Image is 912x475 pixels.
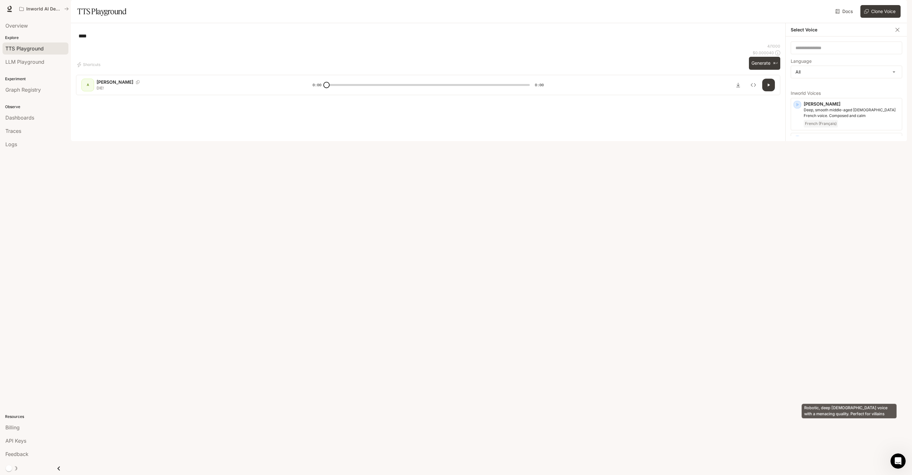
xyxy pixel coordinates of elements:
[77,5,126,18] h1: TTS Playground
[773,62,778,65] p: ⌘⏎
[97,79,133,85] p: [PERSON_NAME]
[804,120,838,127] span: French (Français)
[76,60,103,70] button: Shortcuts
[732,79,744,91] button: Download audio
[26,6,62,12] p: Inworld AI Demos
[890,453,906,469] iframe: Intercom live chat
[804,136,899,142] p: [PERSON_NAME]
[767,43,780,49] p: 4 / 1000
[834,5,855,18] a: Docs
[83,80,93,90] div: A
[16,3,72,15] button: All workspaces
[791,59,812,63] p: Language
[802,404,897,419] div: Robotic, deep [DEMOGRAPHIC_DATA] voice with a menacing quality. Perfect for villains
[749,57,780,70] button: Generate⌘⏎
[804,107,899,119] p: Deep, smooth middle-aged male French voice. Composed and calm
[747,79,760,91] button: Inspect
[133,80,142,84] button: Copy Voice ID
[535,82,544,88] span: 0:00
[791,91,902,95] p: Inworld Voices
[860,5,901,18] button: Clone Voice
[313,82,321,88] span: 0:00
[753,50,774,55] p: $ 0.000040
[791,66,902,78] div: All
[97,85,297,91] p: DIE!
[804,101,899,107] p: [PERSON_NAME]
